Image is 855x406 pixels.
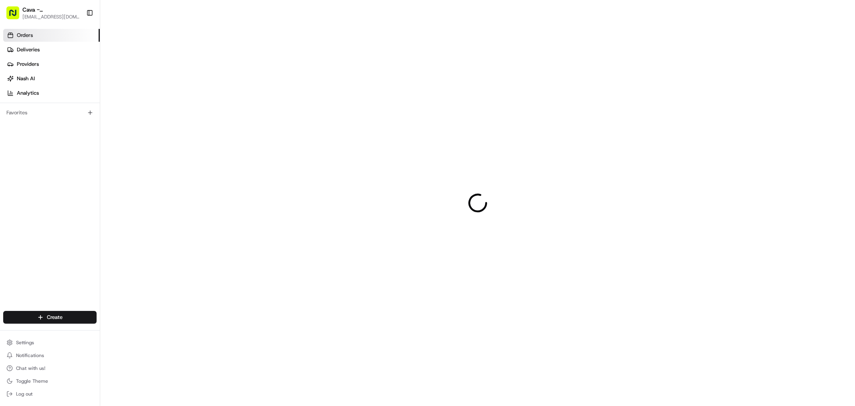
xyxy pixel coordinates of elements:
[16,339,34,346] span: Settings
[22,6,80,14] button: Cava - [GEOGRAPHIC_DATA]
[3,337,97,348] button: Settings
[3,106,97,119] div: Favorites
[3,388,97,400] button: Log out
[3,376,97,387] button: Toggle Theme
[3,350,97,361] button: Notifications
[22,14,80,20] button: [EMAIL_ADDRESS][DOMAIN_NAME]
[16,391,32,397] span: Log out
[17,46,40,53] span: Deliveries
[17,61,39,68] span: Providers
[17,89,39,97] span: Analytics
[3,3,83,22] button: Cava - [GEOGRAPHIC_DATA][EMAIL_ADDRESS][DOMAIN_NAME]
[3,29,100,42] a: Orders
[3,72,100,85] a: Nash AI
[3,311,97,324] button: Create
[47,314,63,321] span: Create
[80,44,97,50] span: Pylon
[3,43,100,56] a: Deliveries
[3,58,100,71] a: Providers
[17,75,35,82] span: Nash AI
[57,44,97,50] a: Powered byPylon
[3,363,97,374] button: Chat with us!
[16,365,45,371] span: Chat with us!
[3,87,100,99] a: Analytics
[16,378,48,384] span: Toggle Theme
[17,32,33,39] span: Orders
[16,352,44,359] span: Notifications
